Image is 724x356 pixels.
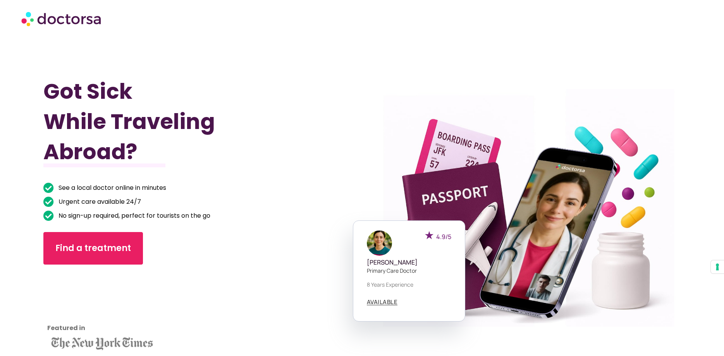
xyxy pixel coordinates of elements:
[367,280,451,289] p: 8 years experience
[711,260,724,273] button: Your consent preferences for tracking technologies
[367,267,451,275] p: Primary care doctor
[367,259,451,266] h5: [PERSON_NAME]
[55,242,131,255] span: Find a treatment
[47,323,85,332] strong: Featured in
[57,196,141,207] span: Urgent care available 24/7
[43,232,143,265] a: Find a treatment
[43,76,314,167] h1: Got Sick While Traveling Abroad?
[57,182,166,193] span: See a local doctor online in minutes
[436,232,451,241] span: 4.9/5
[367,299,398,305] a: AVAILABLE
[47,276,117,334] iframe: Customer reviews powered by Trustpilot
[57,210,210,221] span: No sign-up required, perfect for tourists on the go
